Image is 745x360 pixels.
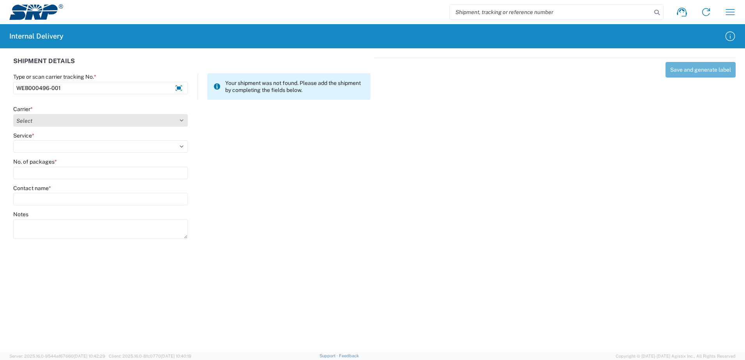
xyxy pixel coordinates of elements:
span: Server: 2025.16.0-9544af67660 [9,354,105,358]
span: Copyright © [DATE]-[DATE] Agistix Inc., All Rights Reserved [616,353,736,360]
label: Notes [13,211,28,218]
label: Type or scan carrier tracking No. [13,73,96,80]
img: srp [9,4,63,20]
label: No. of packages [13,158,57,165]
span: [DATE] 10:40:19 [161,354,191,358]
a: Support [320,353,339,358]
span: Client: 2025.16.0-8fc0770 [109,354,191,358]
label: Carrier [13,106,33,113]
label: Service [13,132,34,139]
input: Shipment, tracking or reference number [450,5,651,19]
h2: Internal Delivery [9,32,64,41]
a: Feedback [339,353,359,358]
label: Contact name [13,185,51,192]
span: [DATE] 10:42:29 [74,354,105,358]
span: Your shipment was not found. Please add the shipment by completing the fields below. [225,79,364,94]
div: SHIPMENT DETAILS [13,58,371,73]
